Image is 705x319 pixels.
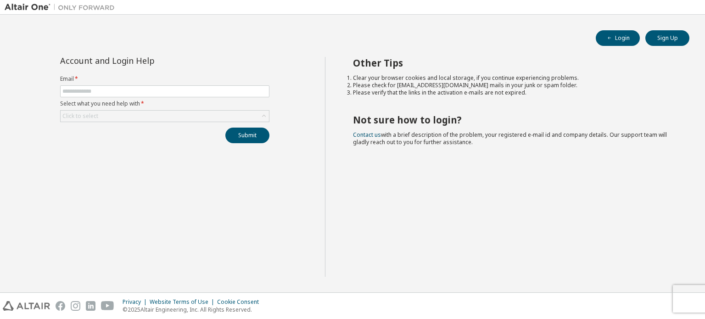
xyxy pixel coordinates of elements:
[225,128,269,143] button: Submit
[123,298,150,306] div: Privacy
[56,301,65,311] img: facebook.svg
[353,89,673,96] li: Please verify that the links in the activation e-mails are not expired.
[645,30,689,46] button: Sign Up
[123,306,264,313] p: © 2025 Altair Engineering, Inc. All Rights Reserved.
[353,74,673,82] li: Clear your browser cookies and local storage, if you continue experiencing problems.
[60,100,269,107] label: Select what you need help with
[353,57,673,69] h2: Other Tips
[101,301,114,311] img: youtube.svg
[217,298,264,306] div: Cookie Consent
[60,57,228,64] div: Account and Login Help
[596,30,640,46] button: Login
[62,112,98,120] div: Click to select
[61,111,269,122] div: Click to select
[86,301,95,311] img: linkedin.svg
[353,131,667,146] span: with a brief description of the problem, your registered e-mail id and company details. Our suppo...
[60,75,269,83] label: Email
[353,82,673,89] li: Please check for [EMAIL_ADDRESS][DOMAIN_NAME] mails in your junk or spam folder.
[353,114,673,126] h2: Not sure how to login?
[3,301,50,311] img: altair_logo.svg
[353,131,381,139] a: Contact us
[71,301,80,311] img: instagram.svg
[150,298,217,306] div: Website Terms of Use
[5,3,119,12] img: Altair One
